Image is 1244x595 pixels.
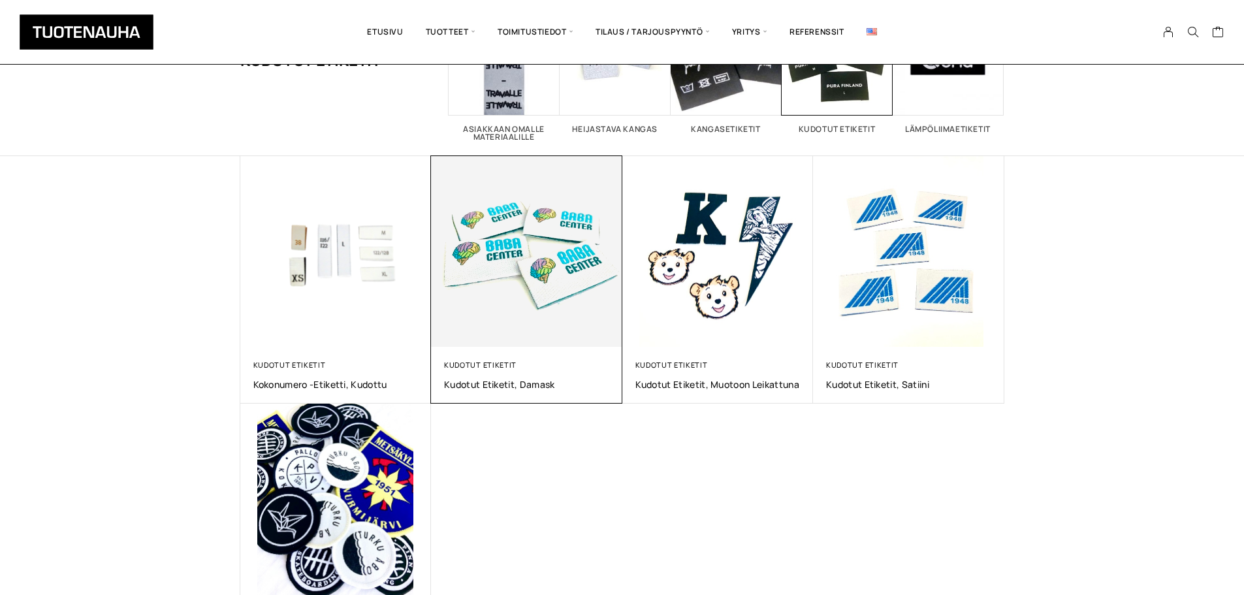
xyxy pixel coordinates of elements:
h2: Asiakkaan omalle materiaalille [449,125,560,141]
span: Tilaus / Tarjouspyyntö [584,10,721,54]
a: Kokonumero -etiketti, Kudottu [253,378,419,391]
img: Tuotenauha Oy [20,14,153,50]
a: Visit product category Kudotut etiketit [782,5,893,133]
a: Visit product category Asiakkaan omalle materiaalille [449,5,560,141]
a: Kudotut etiketit [253,360,326,370]
h2: Kangasetiketit [671,125,782,133]
a: Kudotut etiketit [444,360,517,370]
a: Etusivu [356,10,414,54]
h2: Lämpöliimaetiketit [893,125,1004,133]
h2: Heijastava kangas [560,125,671,133]
a: My Account [1156,26,1181,38]
img: English [867,28,877,35]
a: Kudotut etiketit, muotoon leikattuna [635,378,801,391]
button: Search [1181,26,1205,38]
span: Toimitustiedot [486,10,584,54]
a: Cart [1212,25,1224,41]
a: Kudotut etiketit [826,360,899,370]
a: Referenssit [778,10,855,54]
a: Kudotut etiketit, satiini [826,378,991,391]
h2: Kudotut etiketit [782,125,893,133]
a: Visit product category Kangasetiketit [671,5,782,133]
a: Visit product category Heijastava kangas [560,5,671,133]
a: Kudotut etiketit [635,360,708,370]
a: Visit product category Lämpöliimaetiketit [893,5,1004,133]
span: Yritys [721,10,778,54]
a: Kudotut etiketit, Damask [444,378,609,391]
span: Tuotteet [415,10,486,54]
